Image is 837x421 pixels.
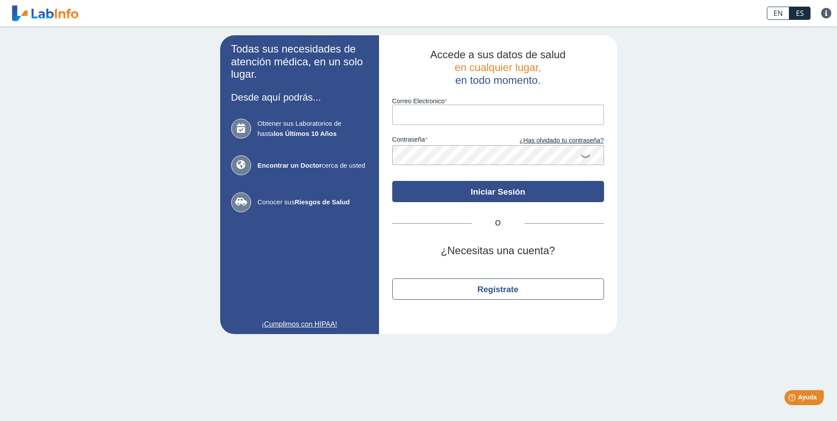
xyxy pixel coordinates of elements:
[258,161,368,171] span: cerca de usted
[767,7,789,20] a: EN
[758,387,827,411] iframe: Help widget launcher
[392,244,604,257] h2: ¿Necesitas una cuenta?
[258,119,368,139] span: Obtener sus Laboratorios de hasta
[455,74,540,86] span: en todo momento.
[392,98,604,105] label: Correo Electronico
[258,162,322,169] b: Encontrar un Doctor
[472,218,525,229] span: O
[392,181,604,202] button: Iniciar Sesión
[392,278,604,300] button: Regístrate
[454,61,541,73] span: en cualquier lugar,
[295,198,350,206] b: Riesgos de Salud
[430,49,566,60] span: Accede a sus datos de salud
[789,7,811,20] a: ES
[258,197,368,207] span: Conocer sus
[274,130,337,137] b: los Últimos 10 Años
[392,136,498,146] label: contraseña
[498,136,604,146] a: ¿Has olvidado tu contraseña?
[231,43,368,81] h2: Todas sus necesidades de atención médica, en un solo lugar.
[231,92,368,103] h3: Desde aquí podrás...
[231,319,368,330] a: ¡Cumplimos con HIPAA!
